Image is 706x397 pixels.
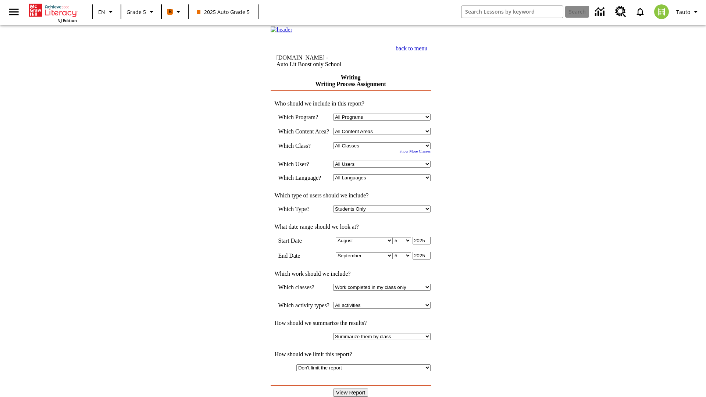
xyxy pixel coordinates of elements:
[57,18,77,23] span: NJ Edition
[278,252,329,260] td: End Date
[631,2,650,21] a: Notifications
[271,100,431,107] td: Who should we include in this report?
[654,4,669,19] img: avatar image
[271,192,431,199] td: Which type of users should we include?
[276,54,370,68] td: [DOMAIN_NAME] -
[650,2,673,21] button: Select a new avatar
[271,26,292,33] img: header
[333,389,368,397] input: View Report
[276,61,341,67] nobr: Auto Lit Boost only School
[95,5,118,18] button: Language: EN, Select a language
[29,2,77,23] div: Home
[278,128,329,135] nobr: Which Content Area?
[396,45,427,51] a: back to menu
[197,8,250,16] span: 2025 Auto Grade 5
[124,5,159,18] button: Grade: Grade 5, Select a grade
[461,6,563,18] input: search field
[278,114,329,121] td: Which Program?
[315,74,386,87] a: Writing Writing Process Assignment
[278,284,329,291] td: Which classes?
[271,320,431,326] td: How should we summarize the results?
[164,5,186,18] button: Boost Class color is orange. Change class color
[271,223,431,230] td: What date range should we look at?
[278,205,329,212] td: Which Type?
[98,8,105,16] span: EN
[611,2,631,22] a: Resource Center, Will open in new tab
[126,8,146,16] span: Grade 5
[591,2,611,22] a: Data Center
[278,302,329,309] td: Which activity types?
[3,1,25,23] button: Open side menu
[271,271,431,277] td: Which work should we include?
[676,8,690,16] span: Tauto
[399,149,431,153] a: Show More Classes
[278,237,329,244] td: Start Date
[168,7,172,16] span: B
[278,161,329,168] td: Which User?
[673,5,703,18] button: Profile/Settings
[278,142,329,149] td: Which Class?
[271,351,431,358] td: How should we limit this report?
[278,174,329,181] td: Which Language?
